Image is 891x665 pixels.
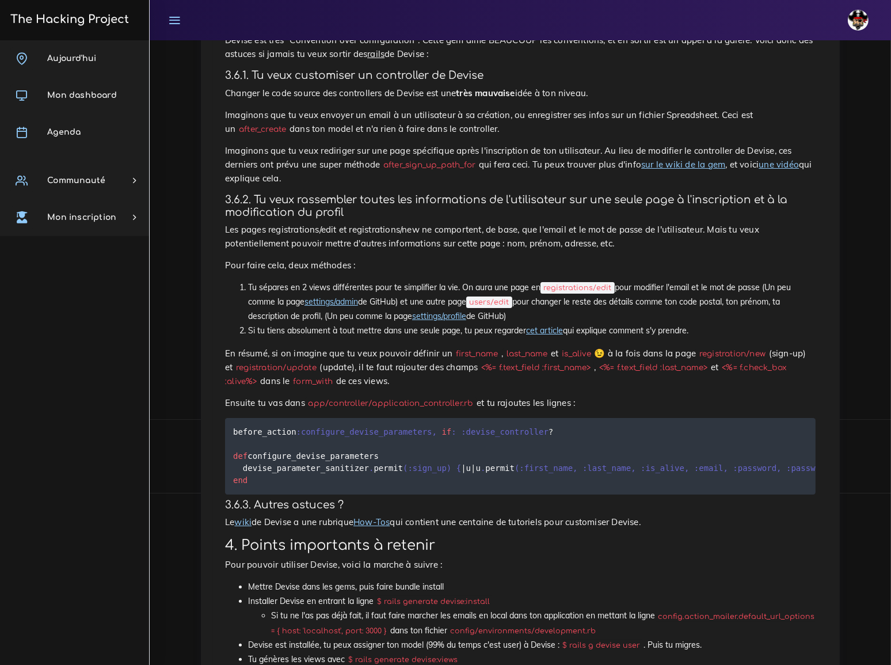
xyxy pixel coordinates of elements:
[447,625,599,637] code: config/environments/development.rb
[380,159,479,171] code: after_sign_up_path_for
[225,86,816,100] p: Changer le code source des controllers de Devise est une idée à ton niveau.
[582,463,631,473] span: :last_name
[456,88,515,98] strong: très mauvaise
[526,325,563,336] a: cet article
[225,558,816,572] p: Pour pouvoir utiliser Devise, voici la marche à suivre :
[733,463,776,473] span: :password
[47,128,81,136] span: Agenda
[225,33,816,61] p: Devise est très "Convention over configuration". Cette gem aime BEAUCOUP les conventions, et en s...
[47,54,96,63] span: Aujourd'hui
[290,375,336,387] code: form_with
[759,159,799,170] a: une vidéo
[848,10,869,31] img: avatar
[641,159,725,170] a: sur le wiki de la gem
[248,324,816,338] li: Si tu tiens absolument à tout mettre dans une seule page, tu peux regarder qui explique comment s...
[466,297,512,308] code: users/edit
[248,594,816,638] li: Installer Devise en entrant la ligne
[225,69,816,82] h4: 3.6.1. Tu veux customiser un controller de Devise
[694,463,724,473] span: :email
[559,348,595,360] code: is_alive
[374,596,493,607] code: $ rails generate devise:install
[596,362,711,374] code: <%= f.text_field :last_name>
[540,282,615,294] code: registrations/edit
[47,91,117,100] span: Mon dashboard
[225,193,816,219] h4: 3.6.2. Tu veux rassembler toutes les informations de l'utilisateur sur une seule page à l'inscrip...
[305,397,477,409] code: app/controller/application_controller.rb
[47,176,105,185] span: Communauté
[441,427,451,436] span: if
[503,348,551,360] code: last_name
[225,347,816,388] p: En résumé, si on imagine que tu veux pouvoir définir un , et 😉 à la fois dans la page (sign-up) e...
[456,463,461,473] span: {
[515,463,519,473] span: (
[461,463,466,473] span: |
[631,463,635,473] span: ,
[559,640,643,651] code: $ rails g devise user
[641,463,684,473] span: :is_alive
[234,516,252,527] a: wiki
[776,463,781,473] span: ,
[481,463,485,473] span: .
[225,537,816,554] h2: 4. Points importants à retenir
[47,213,116,222] span: Mon inscription
[248,580,816,594] li: Mettre Devise dans les gems, puis faire bundle install
[235,123,290,135] code: after_create
[549,427,553,436] span: ?
[519,463,573,473] span: :first_name
[225,396,816,410] p: Ensuite tu vas dans et tu rajoutes les lignes :
[248,638,816,652] li: Devise est installée, tu peux assigner ton model (99% du temps c'est user) à Devise : . Puis tu m...
[684,463,689,473] span: ,
[367,48,384,59] u: rails
[412,311,466,321] a: settings/profile
[403,463,408,473] span: (
[233,476,247,485] span: end
[296,427,432,436] span: :configure_devise_parameters
[225,108,816,136] p: Imaginons que tu veux envoyer un email à un utilisateur à sa création, ou enregistrer ses infos s...
[248,280,816,324] li: Tu sépares en 2 views différentes pour te simplifier la vie. On aura une page en pour modifier l'...
[353,516,390,527] a: How-Tos
[408,463,446,473] span: :sign_up
[724,463,728,473] span: ,
[225,223,816,250] p: Les pages registrations/edit et registrations/new ne comportent, de base, que l'email et le mot d...
[225,499,816,511] h4: 3.6.3. Autres astuces ?
[225,515,816,529] p: Le de Devise a une rubrique qui contient une centaine de tutoriels pour customiser Devise.
[233,451,247,461] span: def
[271,609,816,637] li: Si tu ne l'as pas déjà fait, il faut faire marcher les emails en local dans ton application en me...
[461,427,549,436] span: :devise_controller
[225,144,816,185] p: Imaginons que tu veux rediriger sur une page spécifique après l'inscription de ton utilisateur. A...
[225,259,816,272] p: Pour faire cela, deux méthodes :
[7,13,129,26] h3: The Hacking Project
[304,297,358,307] a: settings/admin
[573,463,577,473] span: ,
[447,463,451,473] span: )
[452,348,501,360] code: first_name
[696,348,768,360] code: registration/new
[478,362,594,374] code: <%= f.text_field :first_name>
[471,463,475,473] span: |
[432,427,437,436] span: ,
[369,463,374,473] span: .
[233,362,319,374] code: registration/update
[451,427,456,436] span: :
